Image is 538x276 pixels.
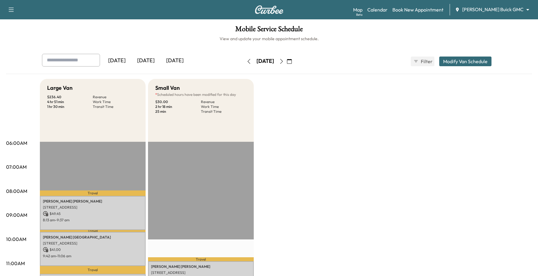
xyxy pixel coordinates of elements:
[43,235,143,240] p: [PERSON_NAME] [GEOGRAPHIC_DATA]
[6,163,27,170] p: 07:00AM
[40,190,146,196] p: Travel
[43,211,143,216] p: $ 49.45
[47,95,93,99] p: $ 236.40
[392,6,443,13] a: Book New Appointment
[43,218,143,222] p: 8:13 am - 9:37 am
[151,270,251,275] p: [STREET_ADDRESS]
[93,95,138,99] p: Revenue
[6,235,26,243] p: 10:00AM
[462,6,524,13] span: [PERSON_NAME] Buick GMC
[43,205,143,210] p: [STREET_ADDRESS]
[131,54,160,68] div: [DATE]
[43,247,143,252] p: $ 41.00
[93,104,138,109] p: Transit Time
[43,241,143,246] p: [STREET_ADDRESS]
[255,5,284,14] img: Curbee Logo
[43,254,143,258] p: 9:42 am - 11:06 am
[148,257,254,261] p: Travel
[47,99,93,104] p: 4 hr 51 min
[356,12,362,17] div: Beta
[102,54,131,68] div: [DATE]
[155,99,201,104] p: $ 30.00
[201,99,246,104] p: Revenue
[155,109,201,114] p: 25 min
[151,264,251,269] p: [PERSON_NAME] [PERSON_NAME]
[411,57,434,66] button: Filter
[201,109,246,114] p: Transit Time
[155,92,246,97] p: Scheduled hours have been modified for this day
[40,266,146,274] p: Travel
[93,99,138,104] p: Work Time
[47,104,93,109] p: 1 hr 30 min
[439,57,491,66] button: Modify Van Schedule
[6,211,27,219] p: 09:00AM
[43,199,143,204] p: [PERSON_NAME] [PERSON_NAME]
[367,6,388,13] a: Calendar
[6,36,532,42] h6: View and update your mobile appointment schedule.
[155,104,201,109] p: 2 hr 18 min
[256,57,274,65] div: [DATE]
[6,187,27,195] p: 08:00AM
[6,25,532,36] h1: Mobile Service Schedule
[6,260,25,267] p: 11:00AM
[421,58,432,65] span: Filter
[40,230,146,232] p: Travel
[160,54,189,68] div: [DATE]
[155,84,180,92] h5: Small Van
[6,139,27,147] p: 06:00AM
[353,6,362,13] a: MapBeta
[47,84,72,92] h5: Large Van
[201,104,246,109] p: Work Time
